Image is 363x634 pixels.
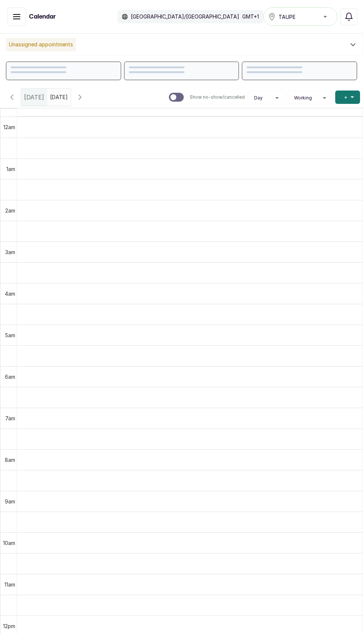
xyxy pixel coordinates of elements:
span: TAUPE [279,13,296,21]
span: + [344,93,347,101]
div: 11am [3,581,17,588]
div: 7am [4,414,17,422]
span: [DATE] [24,93,44,102]
span: Working [294,95,312,101]
div: 9am [3,497,17,505]
div: 12pm [1,622,17,630]
div: 5am [3,331,17,339]
div: [DATE] [21,89,47,106]
button: + [335,91,360,104]
div: 10am [1,539,17,547]
span: Day [254,95,263,101]
p: [GEOGRAPHIC_DATA]/[GEOGRAPHIC_DATA] [131,13,239,20]
p: Show no-show/cancelled [190,94,245,100]
button: Working [291,95,329,101]
p: GMT+1 [242,13,259,20]
div: 12am [2,123,17,131]
div: 8am [3,456,17,464]
button: TAUPE [263,7,337,26]
button: Day [251,95,282,101]
h1: Calendar [29,12,56,21]
div: 1am [5,165,17,173]
div: 2am [4,207,17,214]
div: 4am [3,290,17,298]
p: Unassigned appointments [6,38,76,51]
div: 6am [3,373,17,381]
div: 3am [4,248,17,256]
